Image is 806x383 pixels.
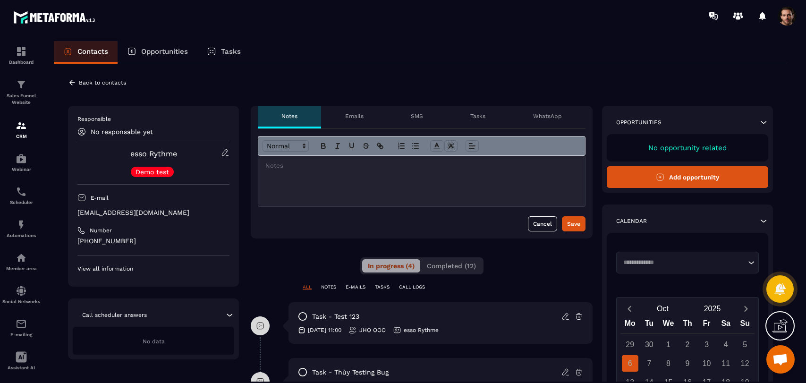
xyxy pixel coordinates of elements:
[16,79,27,90] img: formation
[143,338,165,345] span: No data
[737,336,753,353] div: 5
[616,119,662,126] p: Opportunities
[2,60,40,65] p: Dashboard
[54,41,118,64] a: Contacts
[2,39,40,72] a: formationformationDashboard
[2,344,40,377] a: Assistant AI
[678,317,697,333] div: Th
[399,284,425,290] p: CALL LOGS
[2,146,40,179] a: automationsautomationsWebinar
[607,166,768,188] button: Add opportunity
[533,112,562,120] p: WhatsApp
[2,93,40,106] p: Sales Funnel Website
[2,365,40,370] p: Assistant AI
[2,299,40,304] p: Social Networks
[421,259,482,272] button: Completed (12)
[2,113,40,146] a: formationformationCRM
[82,311,147,319] p: Call scheduler answers
[136,169,169,175] p: Demo test
[640,317,659,333] div: Tu
[698,355,715,372] div: 10
[562,216,585,231] button: Save
[2,167,40,172] p: Webinar
[735,317,755,333] div: Su
[16,120,27,131] img: formation
[321,284,336,290] p: NOTES
[16,153,27,164] img: automations
[616,252,759,273] div: Search for option
[362,259,420,272] button: In progress (4)
[2,212,40,245] a: automationsautomationsAutomations
[79,79,126,86] p: Back to contacts
[2,179,40,212] a: schedulerschedulerScheduler
[567,219,580,229] div: Save
[622,355,638,372] div: 6
[698,336,715,353] div: 3
[91,194,109,202] p: E-mail
[620,258,746,267] input: Search for option
[638,300,687,317] button: Open months overlay
[141,47,188,56] p: Opportunities
[766,345,795,374] div: Mở cuộc trò chuyện
[427,262,476,270] span: Completed (12)
[641,355,657,372] div: 7
[303,284,312,290] p: ALL
[620,317,640,333] div: Mo
[679,355,696,372] div: 9
[130,149,177,158] a: esso Rythme
[687,300,737,317] button: Open years overlay
[2,200,40,205] p: Scheduler
[404,326,439,334] p: esso Rythme
[528,216,557,231] button: Cancel
[2,72,40,113] a: formationformationSales Funnel Website
[616,144,759,152] p: No opportunity related
[2,278,40,311] a: social-networksocial-networkSocial Networks
[2,233,40,238] p: Automations
[13,9,98,26] img: logo
[718,336,734,353] div: 4
[2,245,40,278] a: automationsautomationsMember area
[2,134,40,139] p: CRM
[622,336,638,353] div: 29
[308,326,341,334] p: [DATE] 11:00
[697,317,716,333] div: Fr
[77,237,229,246] p: [PHONE_NUMBER]
[77,208,229,217] p: [EMAIL_ADDRESS][DOMAIN_NAME]
[620,302,638,315] button: Previous month
[411,112,423,120] p: SMS
[716,317,736,333] div: Sa
[641,336,657,353] div: 30
[660,355,677,372] div: 8
[359,326,386,334] p: JHO OOO
[118,41,197,64] a: Opportunities
[16,46,27,57] img: formation
[737,302,755,315] button: Next month
[90,227,112,234] p: Number
[660,336,677,353] div: 1
[368,262,415,270] span: In progress (4)
[470,112,485,120] p: Tasks
[616,217,647,225] p: Calendar
[91,128,153,136] p: No responsable yet
[659,317,678,333] div: We
[718,355,734,372] div: 11
[345,112,364,120] p: Emails
[312,368,389,377] p: task - Thùy testing bug
[77,265,229,272] p: View all information
[737,355,753,372] div: 12
[2,311,40,344] a: emailemailE-mailing
[281,112,297,120] p: Notes
[346,284,365,290] p: E-MAILS
[375,284,390,290] p: TASKS
[221,47,241,56] p: Tasks
[197,41,250,64] a: Tasks
[16,186,27,197] img: scheduler
[77,115,229,123] p: Responsible
[16,252,27,264] img: automations
[2,266,40,271] p: Member area
[16,318,27,330] img: email
[2,332,40,337] p: E-mailing
[77,47,108,56] p: Contacts
[679,336,696,353] div: 2
[312,312,359,321] p: task - Test 123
